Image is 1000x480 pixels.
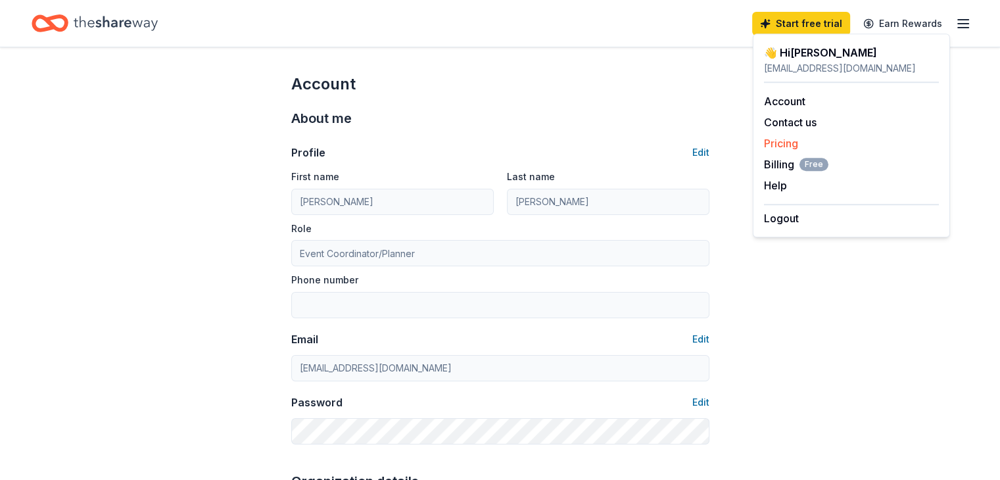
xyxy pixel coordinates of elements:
button: Edit [692,331,709,347]
a: Start free trial [752,12,850,36]
span: Free [799,158,828,171]
a: Earn Rewards [855,12,950,36]
span: Billing [764,156,828,172]
a: Home [32,8,158,39]
a: Pricing [764,137,798,150]
div: [EMAIL_ADDRESS][DOMAIN_NAME] [764,60,939,76]
a: Account [764,95,805,108]
button: Contact us [764,114,817,130]
div: About me [291,108,709,129]
div: 👋 Hi [PERSON_NAME] [764,45,939,60]
button: Help [764,178,787,193]
button: Edit [692,145,709,160]
div: Password [291,395,343,410]
button: Logout [764,210,799,226]
div: Profile [291,145,325,160]
button: BillingFree [764,156,828,172]
label: Phone number [291,274,358,287]
div: Account [291,74,709,95]
label: First name [291,170,339,183]
div: Email [291,331,318,347]
label: Role [291,222,312,235]
label: Last name [507,170,555,183]
button: Edit [692,395,709,410]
